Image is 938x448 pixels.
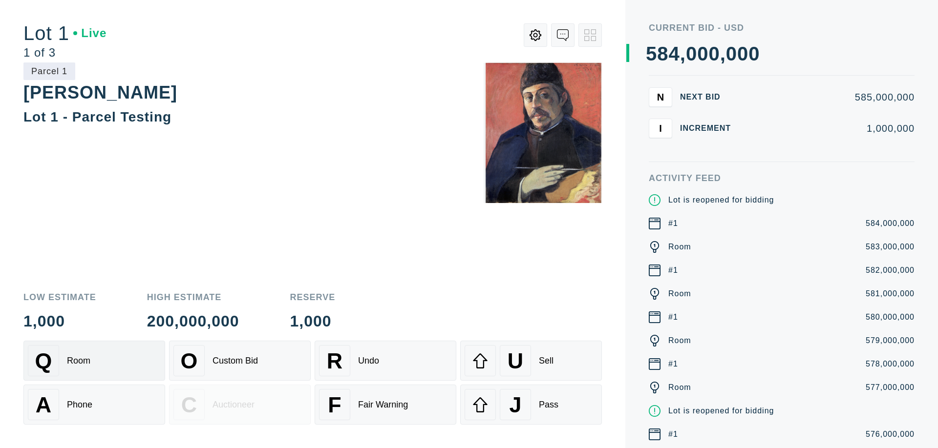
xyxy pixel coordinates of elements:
[668,265,678,276] div: #1
[668,194,774,206] div: Lot is reopened for bidding
[460,341,602,381] button: USell
[181,392,197,417] span: C
[746,123,915,133] div: 1,000,000
[668,288,691,300] div: Room
[23,62,75,80] div: Parcel 1
[657,91,664,102] span: N
[509,392,521,417] span: J
[73,27,107,39] div: Live
[328,392,341,417] span: F
[67,356,90,366] div: Room
[668,311,678,323] div: #1
[680,93,739,101] div: Next Bid
[866,241,915,253] div: 583,000,000
[67,400,92,410] div: Phone
[539,400,558,410] div: Pass
[358,400,408,410] div: Fair Warning
[23,47,107,59] div: 1 of 3
[668,335,691,346] div: Room
[668,358,678,370] div: #1
[327,348,342,373] span: R
[866,265,915,276] div: 582,000,000
[866,382,915,393] div: 577,000,000
[668,218,678,229] div: #1
[508,348,523,373] span: U
[657,44,668,63] div: 8
[866,358,915,370] div: 578,000,000
[460,385,602,425] button: JPass
[23,82,177,102] div: [PERSON_NAME]
[866,311,915,323] div: 580,000,000
[213,400,255,410] div: Auctioneer
[290,313,336,329] div: 1,000
[649,119,672,138] button: I
[697,44,708,63] div: 0
[315,341,456,381] button: RUndo
[680,44,686,239] div: ,
[23,109,171,124] div: Lot 1 - Parcel Testing
[668,241,691,253] div: Room
[659,122,662,134] span: I
[669,44,680,63] div: 4
[649,174,915,183] div: Activity Feed
[680,124,739,132] div: Increment
[866,218,915,229] div: 584,000,000
[726,44,737,63] div: 0
[23,313,96,329] div: 1,000
[668,405,774,417] div: Lot is reopened for bidding
[169,385,311,425] button: CAuctioneer
[147,313,239,329] div: 200,000,000
[539,356,554,366] div: Sell
[213,356,258,366] div: Custom Bid
[169,341,311,381] button: OCustom Bid
[866,335,915,346] div: 579,000,000
[36,392,51,417] span: A
[358,356,379,366] div: Undo
[866,428,915,440] div: 576,000,000
[746,92,915,102] div: 585,000,000
[315,385,456,425] button: FFair Warning
[668,428,678,440] div: #1
[147,293,239,302] div: High Estimate
[290,293,336,302] div: Reserve
[649,23,915,32] div: Current Bid - USD
[23,23,107,43] div: Lot 1
[23,341,165,381] button: QRoom
[23,385,165,425] button: APhone
[748,44,760,63] div: 0
[23,293,96,302] div: Low Estimate
[686,44,697,63] div: 0
[866,288,915,300] div: 581,000,000
[646,44,657,63] div: 5
[668,382,691,393] div: Room
[737,44,748,63] div: 0
[720,44,726,239] div: ,
[708,44,720,63] div: 0
[181,348,198,373] span: O
[649,87,672,107] button: N
[35,348,52,373] span: Q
